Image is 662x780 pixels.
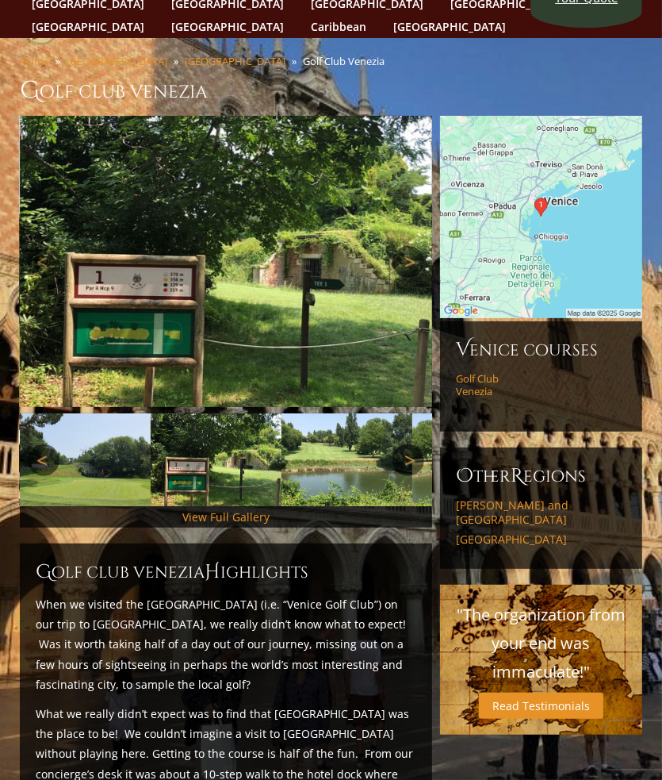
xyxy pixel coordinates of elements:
[205,559,220,585] span: H
[392,444,424,476] a: Next
[28,246,59,278] a: Previous
[479,693,603,719] a: Read Testimonials
[456,463,473,489] span: O
[20,75,642,106] h1: Golf Club Venezia
[67,54,167,68] a: [GEOGRAPHIC_DATA]
[185,54,285,68] a: [GEOGRAPHIC_DATA]
[20,54,49,68] a: Home
[456,601,626,686] p: "The organization from your end was immaculate!"
[36,597,406,692] span: When we visited the [GEOGRAPHIC_DATA] (i.e. “Venice Golf Club”) on our trip to [GEOGRAPHIC_DATA],...
[456,337,626,363] h6: Venice Courses
[303,15,374,38] a: Caribbean
[456,463,626,489] h6: ther egions
[385,15,514,38] a: [GEOGRAPHIC_DATA]
[392,246,424,278] a: Next
[24,15,152,38] a: [GEOGRAPHIC_DATA]
[303,54,391,68] li: Golf Club Venezia
[163,15,292,38] a: [GEOGRAPHIC_DATA]
[28,444,59,476] a: Previous
[511,463,523,489] span: R
[456,498,626,526] a: [PERSON_NAME] and [GEOGRAPHIC_DATA]
[456,532,626,547] a: [GEOGRAPHIC_DATA]
[440,116,642,318] img: Google Map of Circolo Golf Venezia, Str. Vecchia, 1, 30126 Venezia, VE, Italy
[36,559,416,585] h2: Golf Club Venezia ighlights
[182,509,270,524] a: View Full Gallery
[456,372,530,398] a: Golf Club Venezia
